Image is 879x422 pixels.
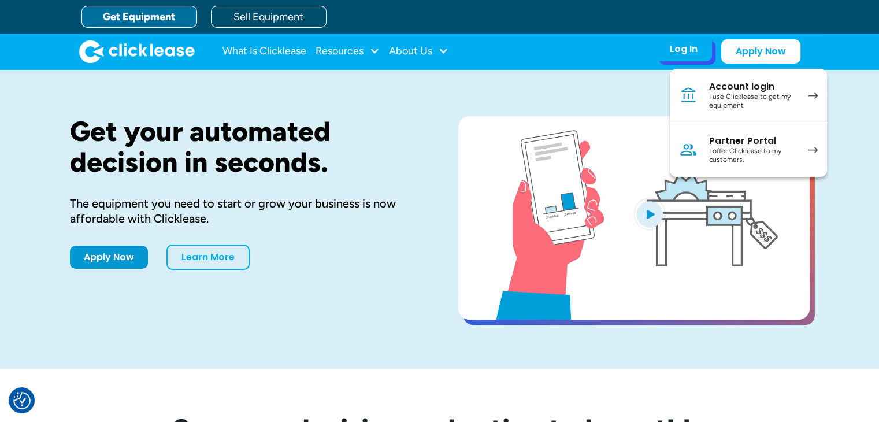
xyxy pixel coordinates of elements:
div: The equipment you need to start or grow your business is now affordable with Clicklease. [70,196,421,226]
div: Partner Portal [709,135,796,147]
a: Account loginI use Clicklease to get my equipment [670,69,827,123]
img: Revisit consent button [13,392,31,409]
h1: Get your automated decision in seconds. [70,116,421,177]
a: open lightbox [458,116,810,320]
div: About Us [389,40,448,63]
div: Log In [670,43,698,55]
div: Resources [316,40,380,63]
a: Sell Equipment [211,6,327,28]
img: Clicklease logo [79,40,195,63]
nav: Log In [670,69,827,177]
div: Account login [709,81,796,92]
img: arrow [808,147,818,153]
div: I use Clicklease to get my equipment [709,92,796,110]
img: Blue play button logo on a light blue circular background [634,198,665,230]
a: Learn More [166,245,250,270]
a: home [79,40,195,63]
a: Get Equipment [81,6,197,28]
a: What Is Clicklease [222,40,306,63]
a: Apply Now [70,246,148,269]
button: Consent Preferences [13,392,31,409]
img: Bank icon [679,86,698,105]
a: Apply Now [721,39,800,64]
a: Partner PortalI offer Clicklease to my customers. [670,123,827,177]
div: I offer Clicklease to my customers. [709,147,796,165]
img: arrow [808,92,818,99]
img: Person icon [679,140,698,159]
